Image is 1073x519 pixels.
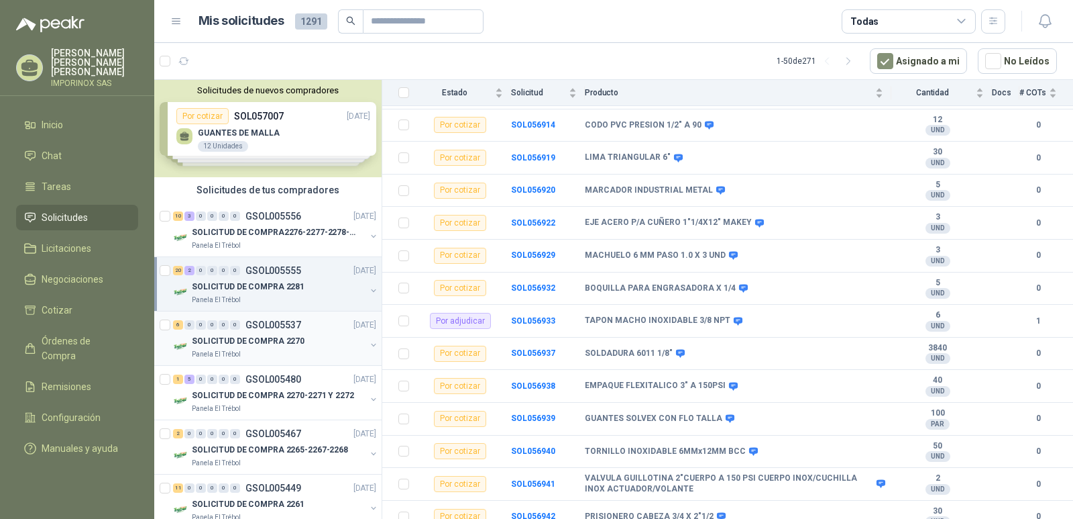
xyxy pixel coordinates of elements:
[196,429,206,438] div: 0
[925,321,950,332] div: UND
[173,447,189,463] img: Company Logo
[245,211,301,221] p: GSOL005556
[1019,347,1057,360] b: 0
[511,381,555,391] b: SOL056938
[891,441,984,452] b: 50
[777,50,859,72] div: 1 - 50 de 271
[511,185,555,195] b: SOL056920
[196,266,206,275] div: 0
[207,211,217,221] div: 0
[434,443,486,459] div: Por cotizar
[184,320,194,330] div: 0
[173,266,183,275] div: 20
[430,313,491,329] div: Por adjudicar
[245,429,301,438] p: GSOL005467
[925,125,950,136] div: UND
[173,230,189,246] img: Company Logo
[925,256,950,267] div: UND
[230,483,240,493] div: 0
[173,284,189,300] img: Company Logo
[295,13,327,30] span: 1291
[511,250,555,260] a: SOL056929
[42,410,101,425] span: Configuración
[16,16,84,32] img: Logo peakr
[511,153,555,162] b: SOL056919
[16,174,138,199] a: Tareas
[891,80,992,106] th: Cantidad
[184,266,194,275] div: 2
[1019,88,1046,97] span: # COTs
[891,343,984,354] b: 3840
[585,446,746,457] b: TORNILLO INOXIDABLE 6MMx12MM BCC
[192,226,359,239] p: SOLICITUD DE COMPRA2276-2277-2278-2284-2285-
[1019,412,1057,425] b: 0
[511,80,585,106] th: Solicitud
[199,11,284,31] h1: Mis solicitudes
[434,378,486,394] div: Por cotizar
[173,502,189,518] img: Company Logo
[891,506,984,517] b: 30
[511,446,555,456] b: SOL056940
[51,79,138,87] p: IMPORINOX SAS
[925,353,950,364] div: UND
[870,48,967,74] button: Asignado a mi
[925,223,950,234] div: UND
[891,473,984,484] b: 2
[16,405,138,430] a: Configuración
[16,112,138,138] a: Inicio
[434,346,486,362] div: Por cotizar
[417,80,511,106] th: Estado
[207,483,217,493] div: 0
[511,348,555,358] a: SOL056937
[42,334,125,363] span: Órdenes de Compra
[192,240,241,251] p: Panela El Trébol
[42,117,63,132] span: Inicio
[173,320,183,330] div: 6
[42,148,62,163] span: Chat
[511,120,555,130] b: SOL056914
[192,458,241,469] p: Panela El Trébol
[353,482,376,495] p: [DATE]
[585,473,873,494] b: VALVULA GUILLOTINA 2"CUERPO A 150 PSI CUERPO INOX/CUCHILLA INOX ACTUADOR/VOLANTE
[173,263,379,305] a: 20 2 0 0 0 0 GSOL005555[DATE] Company LogoSOLICITUD DE COMPRA 2281Panela El Trébol
[16,374,138,399] a: Remisiones
[992,80,1019,106] th: Docs
[219,266,229,275] div: 0
[891,180,984,191] b: 5
[192,335,304,348] p: SOLICITUD DE COMPRA 2270
[1019,445,1057,458] b: 0
[16,143,138,169] a: Chat
[585,152,671,163] b: LIMA TRIANGULAR 6"
[184,211,194,221] div: 3
[434,476,486,492] div: Por cotizar
[1019,184,1057,197] b: 0
[850,14,879,29] div: Todas
[207,320,217,330] div: 0
[511,218,555,228] a: SOL056922
[42,441,118,456] span: Manuales y ayuda
[219,375,229,384] div: 0
[230,211,240,221] div: 0
[16,297,138,323] a: Cotizar
[585,185,713,196] b: MARCADOR INDUSTRIAL METAL
[16,205,138,230] a: Solicitudes
[192,389,354,402] p: SOLICITUD DE COMPRA 2270-2271 Y 2272
[891,88,973,97] span: Cantidad
[196,483,206,493] div: 0
[1019,249,1057,262] b: 0
[51,48,138,77] p: [PERSON_NAME] [PERSON_NAME] [PERSON_NAME]
[434,183,486,199] div: Por cotizar
[353,319,376,332] p: [DATE]
[219,483,229,493] div: 0
[511,414,555,423] a: SOL056939
[192,295,241,305] p: Panela El Trébol
[511,479,555,489] a: SOL056941
[196,211,206,221] div: 0
[1019,217,1057,230] b: 0
[891,115,984,126] b: 12
[154,80,382,177] div: Solicitudes de nuevos compradoresPor cotizarSOL057007[DATE] GUANTES DE MALLA12 UnidadesPor cotiza...
[245,266,301,275] p: GSOL005555
[925,386,950,397] div: UND
[891,408,984,419] b: 100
